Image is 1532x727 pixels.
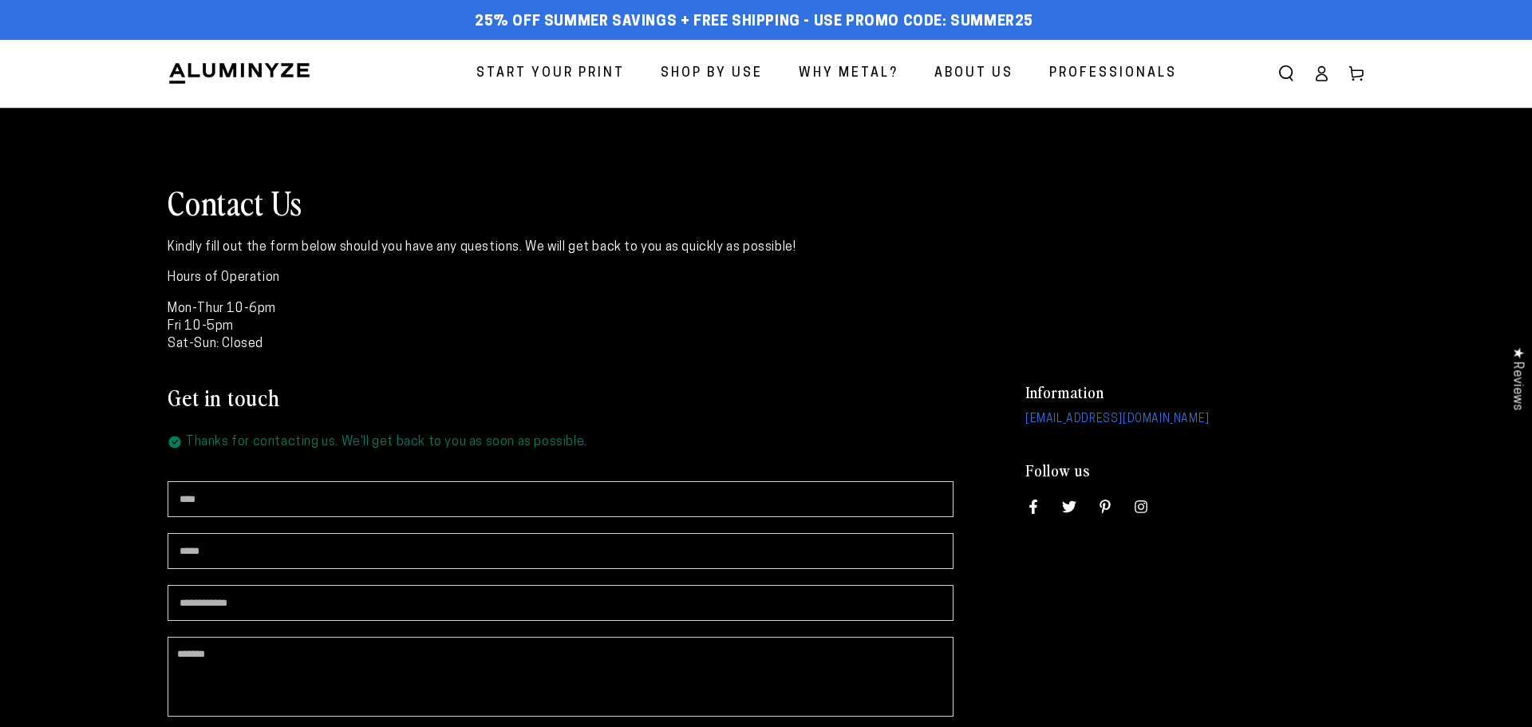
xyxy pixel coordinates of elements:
a: Shop By Use [649,53,775,95]
div: Click to open Judge.me floating reviews tab [1502,334,1532,423]
summary: Search our site [1269,56,1304,91]
strong: Mon-Thur 10-6pm Fri 10-5pm Sat-Sun: Closed [168,302,276,351]
a: [EMAIL_ADDRESS][DOMAIN_NAME] [1025,413,1210,427]
a: Why Metal? [787,53,910,95]
strong: Hours of Operation [168,271,280,284]
a: About Us [922,53,1025,95]
h3: Follow us [1025,460,1364,480]
h2: Contact Us [168,181,1364,223]
span: Shop By Use [661,62,763,85]
a: Professionals [1037,53,1189,95]
span: Why Metal? [799,62,898,85]
div: Thanks for contacting us. We'll get back to you as soon as possible. [168,435,954,449]
h2: Get in touch [168,382,280,411]
img: Aluminyze [168,61,311,85]
span: About Us [934,62,1013,85]
h3: Information [1025,382,1364,401]
p: Kindly fill out the form below should you have any questions. We will get back to you as quickly ... [168,239,1185,256]
span: Professionals [1049,62,1177,85]
span: Start Your Print [476,62,625,85]
a: Start Your Print [464,53,637,95]
span: 25% off Summer Savings + Free Shipping - Use Promo Code: SUMMER25 [475,14,1033,31]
